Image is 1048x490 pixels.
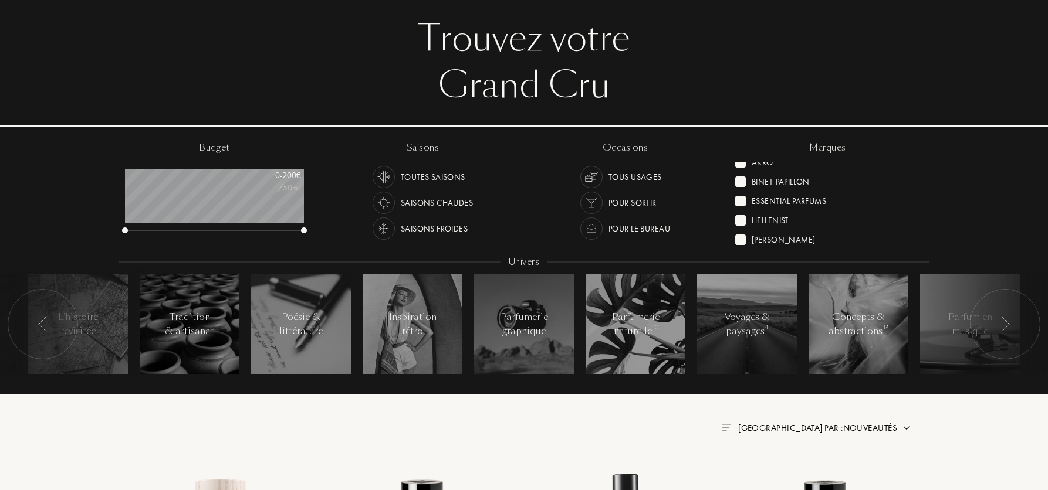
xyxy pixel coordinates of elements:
img: arr_left.svg [38,317,48,332]
div: marques [801,141,854,155]
span: 4 [765,324,769,332]
img: usage_season_hot_white.svg [376,195,392,211]
img: arr_left.svg [1000,317,1010,332]
span: [GEOGRAPHIC_DATA] par : Nouveautés [738,422,897,434]
img: usage_occasion_work_white.svg [583,220,600,237]
div: Pour le bureau [608,217,670,240]
div: Parfumerie naturelle [611,310,661,338]
div: Inspiration rétro [388,310,438,338]
img: usage_occasion_all_white.svg [583,169,600,185]
img: arrow.png [902,423,911,433]
img: usage_occasion_party_white.svg [583,195,600,211]
div: occasions [594,141,656,155]
div: Pour sortir [608,192,657,214]
img: usage_season_average_white.svg [376,169,392,185]
div: Tradition & artisanat [165,310,215,338]
div: Parfumerie graphique [499,310,549,338]
img: filter_by.png [722,424,731,431]
div: budget [191,141,238,155]
div: Trouvez votre [128,15,920,62]
div: Tous usages [608,166,662,188]
div: saisons [398,141,447,155]
div: Binet-Papillon [752,172,810,188]
div: Concepts & abstractions [829,310,888,338]
div: Poésie & littérature [276,310,326,338]
div: Voyages & paysages [722,310,772,338]
img: usage_season_cold_white.svg [376,220,392,237]
div: /50mL [242,182,301,194]
div: Essential Parfums [752,191,826,207]
div: Toutes saisons [401,166,465,188]
span: 10 [653,324,658,332]
div: Univers [501,256,547,269]
div: Saisons chaudes [401,192,473,214]
div: Grand Cru [128,62,920,109]
div: Saisons froides [401,217,468,240]
div: [PERSON_NAME] [752,230,815,246]
div: 0 - 200 € [242,169,301,182]
div: Hellenist [752,210,789,226]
